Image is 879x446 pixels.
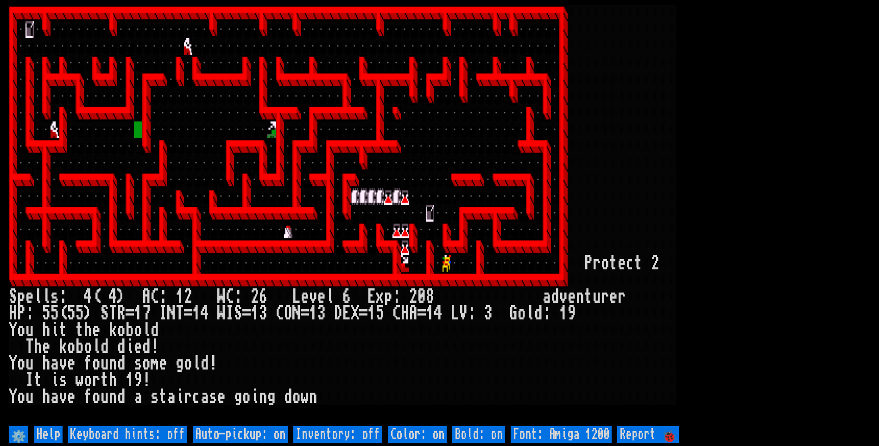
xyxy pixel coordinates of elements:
[292,305,301,322] div: N
[417,305,426,322] div: =
[193,426,288,443] input: Auto-pickup: on
[109,322,117,338] div: k
[209,389,217,405] div: s
[184,305,192,322] div: =
[217,288,226,305] div: W
[25,338,34,355] div: T
[17,355,25,372] div: o
[84,322,92,338] div: h
[117,322,126,338] div: o
[59,338,67,355] div: k
[117,305,126,322] div: R
[568,288,576,305] div: e
[42,389,51,405] div: h
[484,305,493,322] div: 3
[117,288,126,305] div: )
[292,389,301,405] div: o
[601,288,609,305] div: r
[626,255,634,272] div: c
[84,338,92,355] div: o
[151,355,159,372] div: m
[101,305,109,322] div: S
[301,389,309,405] div: w
[68,426,187,443] input: Keyboard hints: off
[284,389,292,405] div: d
[142,355,151,372] div: o
[42,338,51,355] div: e
[409,305,417,322] div: A
[151,338,159,355] div: !
[92,288,101,305] div: (
[67,355,76,372] div: e
[201,305,209,322] div: 4
[101,389,109,405] div: u
[59,305,67,322] div: (
[142,372,151,389] div: !
[9,426,28,443] input: ⚙️
[317,288,326,305] div: e
[159,288,167,305] div: :
[293,426,382,443] input: Inventory: off
[51,355,59,372] div: a
[301,305,309,322] div: =
[618,288,626,305] div: r
[17,322,25,338] div: o
[384,288,392,305] div: p
[267,389,276,405] div: g
[184,288,192,305] div: 2
[25,372,34,389] div: I
[388,426,447,443] input: Color: on
[392,288,401,305] div: :
[309,305,317,322] div: 1
[109,372,117,389] div: h
[351,305,359,322] div: X
[9,322,17,338] div: Y
[159,389,167,405] div: t
[251,389,259,405] div: i
[468,305,476,322] div: :
[42,355,51,372] div: h
[84,389,92,405] div: f
[9,288,17,305] div: S
[167,389,176,405] div: a
[84,288,92,305] div: 4
[76,372,84,389] div: w
[76,305,84,322] div: 5
[134,372,142,389] div: 9
[42,322,51,338] div: h
[593,255,601,272] div: r
[142,288,151,305] div: A
[526,305,534,322] div: l
[209,355,217,372] div: !
[67,338,76,355] div: o
[51,288,59,305] div: s
[559,305,568,322] div: 1
[176,355,184,372] div: g
[59,355,67,372] div: v
[84,305,92,322] div: )
[201,389,209,405] div: a
[217,389,226,405] div: e
[234,305,242,322] div: S
[42,288,51,305] div: l
[25,288,34,305] div: e
[167,305,176,322] div: N
[452,426,505,443] input: Bold: on
[426,305,434,322] div: 1
[109,288,117,305] div: 4
[117,355,126,372] div: d
[25,389,34,405] div: u
[451,305,459,322] div: L
[609,255,618,272] div: t
[342,305,351,322] div: E
[651,255,659,272] div: 2
[142,338,151,355] div: d
[59,288,67,305] div: :
[101,372,109,389] div: t
[217,305,226,322] div: W
[551,288,559,305] div: d
[92,372,101,389] div: r
[34,372,42,389] div: t
[67,389,76,405] div: e
[317,305,326,322] div: 3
